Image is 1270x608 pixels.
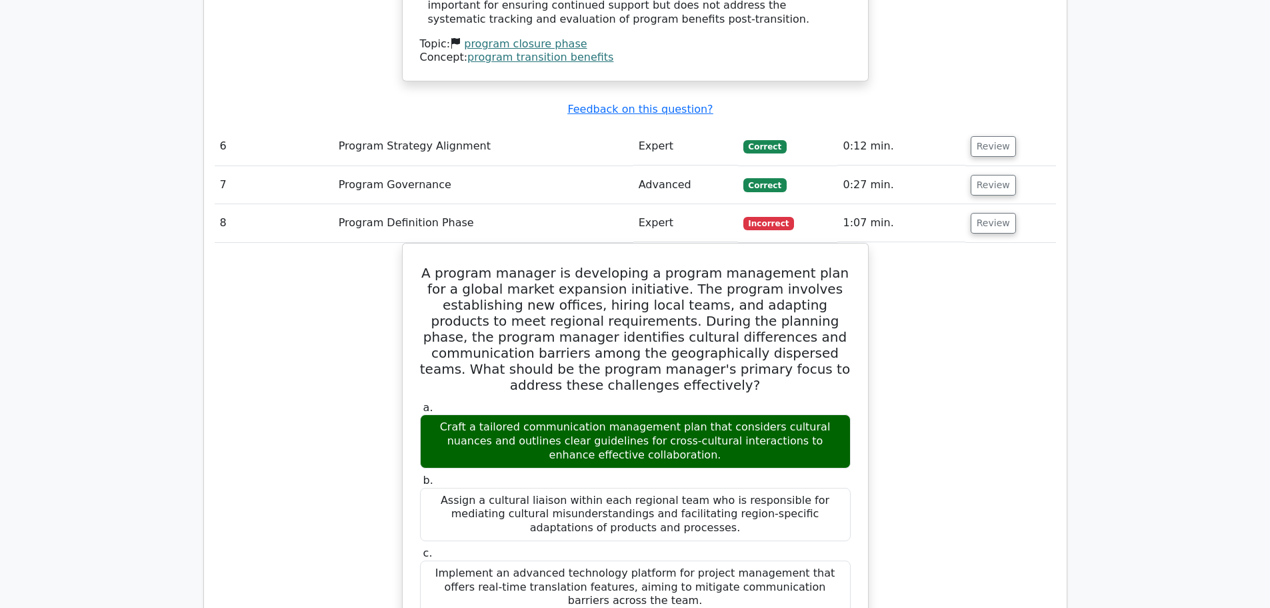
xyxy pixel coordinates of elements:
[419,265,852,393] h5: A program manager is developing a program management plan for a global market expansion initiativ...
[567,103,713,115] a: Feedback on this question?
[837,166,965,204] td: 0:27 min.
[215,166,333,204] td: 7
[743,178,787,192] span: Correct
[420,51,851,65] div: Concept:
[420,488,851,541] div: Assign a cultural liaison within each regional team who is responsible for mediating cultural mis...
[333,127,633,166] td: Program Strategy Alignment
[633,127,738,166] td: Expert
[743,140,787,154] span: Correct
[971,175,1016,196] button: Review
[464,37,587,50] a: program closure phase
[423,474,433,487] span: b.
[215,127,333,166] td: 6
[633,166,738,204] td: Advanced
[837,204,965,242] td: 1:07 min.
[971,213,1016,234] button: Review
[633,204,738,242] td: Expert
[420,37,851,51] div: Topic:
[423,547,433,559] span: c.
[467,51,613,63] a: program transition benefits
[423,401,433,414] span: a.
[333,166,633,204] td: Program Governance
[837,127,965,166] td: 0:12 min.
[743,217,795,230] span: Incorrect
[215,204,333,242] td: 8
[333,204,633,242] td: Program Definition Phase
[971,136,1016,157] button: Review
[420,414,851,468] div: Craft a tailored communication management plan that considers cultural nuances and outlines clear...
